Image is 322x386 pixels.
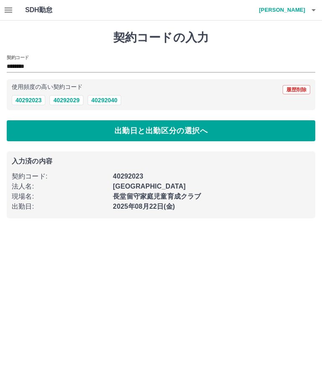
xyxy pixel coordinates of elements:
b: 40292023 [113,173,143,180]
button: 履歴削除 [283,85,310,94]
h1: 契約コードの入力 [7,31,315,45]
button: 40292023 [12,95,45,105]
b: 長堂留守家庭児童育成クラブ [113,193,201,200]
button: 40292040 [88,95,121,105]
button: 40292029 [49,95,83,105]
button: 出勤日と出勤区分の選択へ [7,120,315,141]
p: 現場名 : [12,192,108,202]
p: 契約コード : [12,171,108,181]
p: 法人名 : [12,181,108,192]
p: 出勤日 : [12,202,108,212]
b: [GEOGRAPHIC_DATA] [113,183,186,190]
p: 入力済の内容 [12,158,310,165]
h2: 契約コード [7,54,29,61]
p: 使用頻度の高い契約コード [12,84,83,90]
b: 2025年08月22日(金) [113,203,175,210]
